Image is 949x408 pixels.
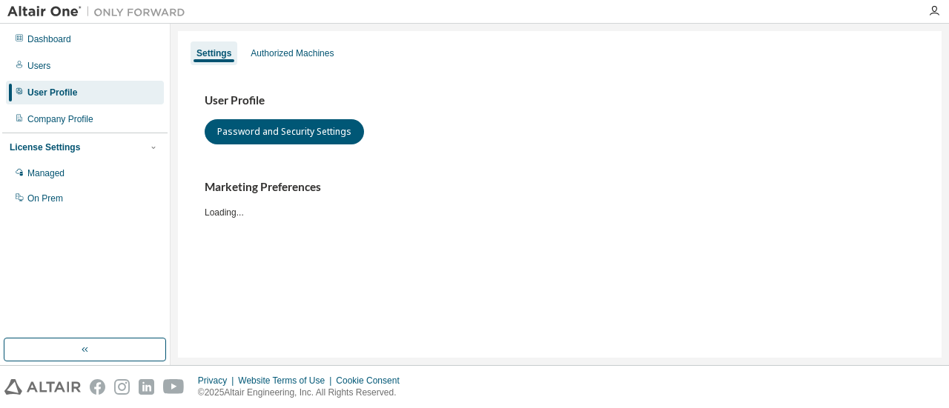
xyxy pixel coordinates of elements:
[10,141,80,153] div: License Settings
[27,33,71,45] div: Dashboard
[251,47,334,59] div: Authorized Machines
[238,375,336,387] div: Website Terms of Use
[198,375,238,387] div: Privacy
[163,379,185,395] img: youtube.svg
[7,4,193,19] img: Altair One
[114,379,130,395] img: instagram.svg
[90,379,105,395] img: facebook.svg
[205,93,915,108] h3: User Profile
[27,87,77,98] div: User Profile
[27,113,93,125] div: Company Profile
[198,387,409,399] p: © 2025 Altair Engineering, Inc. All Rights Reserved.
[196,47,231,59] div: Settings
[27,193,63,204] div: On Prem
[205,119,364,144] button: Password and Security Settings
[336,375,408,387] div: Cookie Consent
[27,167,65,179] div: Managed
[27,60,50,72] div: Users
[139,379,154,395] img: linkedin.svg
[205,180,915,195] h3: Marketing Preferences
[4,379,81,395] img: altair_logo.svg
[205,180,915,218] div: Loading...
